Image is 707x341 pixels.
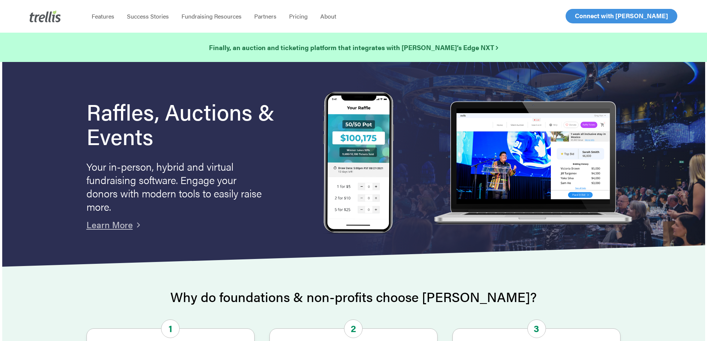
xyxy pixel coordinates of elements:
img: Trellis [30,10,61,22]
span: About [320,12,336,20]
span: Partners [254,12,276,20]
strong: Finally, an auction and ticketing platform that integrates with [PERSON_NAME]’s Edge NXT [209,43,498,52]
a: Partners [248,13,283,20]
img: rafflelaptop_mac_optim.png [430,101,635,226]
span: Success Stories [127,12,169,20]
span: 3 [527,319,546,338]
a: Learn More [86,218,133,231]
p: Your in-person, hybrid and virtual fundraising software. Engage your donors with modern tools to ... [86,160,265,213]
h2: Why do foundations & non-profits choose [PERSON_NAME]? [86,289,621,304]
a: Features [85,13,121,20]
span: Fundraising Resources [181,12,242,20]
a: Fundraising Resources [175,13,248,20]
h1: Raffles, Auctions & Events [86,99,295,148]
img: Trellis Raffles, Auctions and Event Fundraising [323,92,394,235]
span: Features [92,12,114,20]
a: Pricing [283,13,314,20]
a: Connect with [PERSON_NAME] [566,9,677,23]
span: 1 [161,319,180,338]
span: Connect with [PERSON_NAME] [575,11,668,20]
a: Success Stories [121,13,175,20]
a: About [314,13,343,20]
a: Finally, an auction and ticketing platform that integrates with [PERSON_NAME]’s Edge NXT [209,42,498,53]
span: 2 [344,319,363,338]
span: Pricing [289,12,308,20]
